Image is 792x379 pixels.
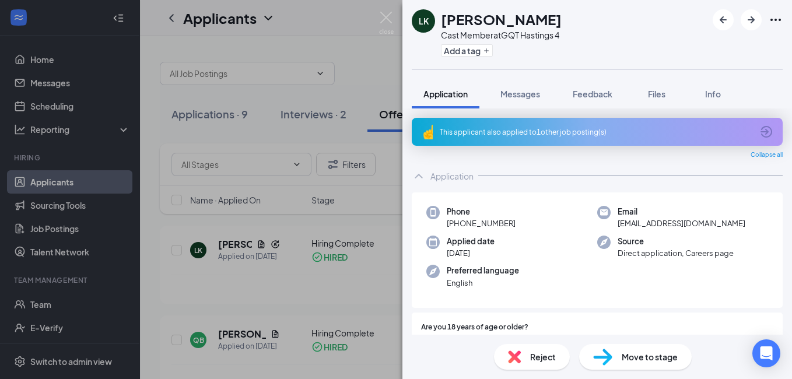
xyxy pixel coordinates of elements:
[752,339,780,367] div: Open Intercom Messenger
[447,265,519,276] span: Preferred language
[530,350,556,363] span: Reject
[430,170,474,182] div: Application
[751,150,783,160] span: Collapse all
[447,236,495,247] span: Applied date
[412,169,426,183] svg: ChevronUp
[447,217,516,229] span: [PHONE_NUMBER]
[421,322,528,333] span: Are you 18 years of age or older?
[447,206,516,217] span: Phone
[441,9,562,29] h1: [PERSON_NAME]
[423,89,468,99] span: Application
[622,350,678,363] span: Move to stage
[447,247,495,259] span: [DATE]
[440,127,752,137] div: This applicant also applied to 1 other job posting(s)
[447,277,519,289] span: English
[618,206,745,217] span: Email
[744,13,758,27] svg: ArrowRight
[716,13,730,27] svg: ArrowLeftNew
[618,236,734,247] span: Source
[618,247,734,259] span: Direct application, Careers page
[769,13,783,27] svg: Ellipses
[483,47,490,54] svg: Plus
[648,89,665,99] span: Files
[705,89,721,99] span: Info
[573,89,612,99] span: Feedback
[441,44,493,57] button: PlusAdd a tag
[441,29,562,41] div: Cast Member at GQT Hastings 4
[500,89,540,99] span: Messages
[419,15,429,27] div: LK
[713,9,734,30] button: ArrowLeftNew
[618,217,745,229] span: [EMAIL_ADDRESS][DOMAIN_NAME]
[759,125,773,139] svg: ArrowCircle
[741,9,762,30] button: ArrowRight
